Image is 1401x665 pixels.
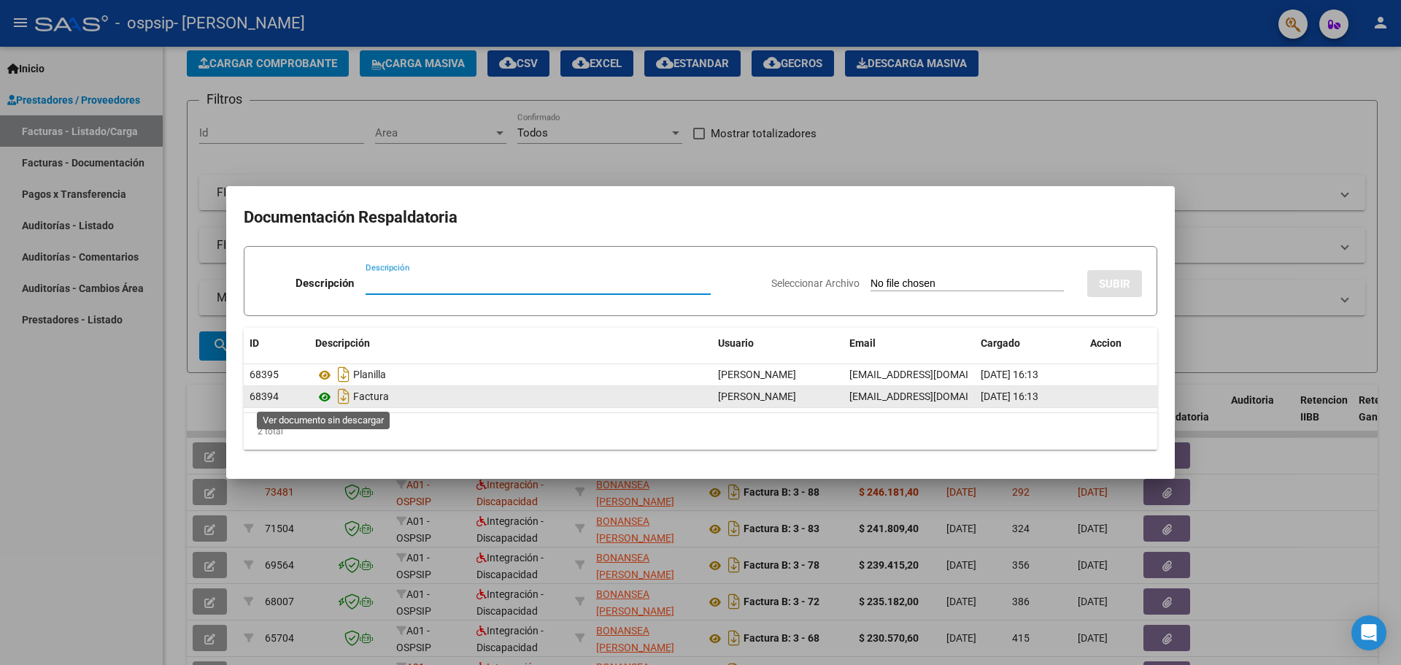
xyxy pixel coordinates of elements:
span: Cargado [981,337,1020,349]
div: Factura [315,385,706,408]
span: [DATE] 16:13 [981,369,1038,380]
datatable-header-cell: Usuario [712,328,844,359]
div: Open Intercom Messenger [1351,615,1386,650]
datatable-header-cell: Email [844,328,975,359]
datatable-header-cell: Descripción [309,328,712,359]
i: Descargar documento [334,363,353,386]
span: Seleccionar Archivo [771,277,860,289]
button: SUBIR [1087,270,1142,297]
datatable-header-cell: Accion [1084,328,1157,359]
span: ID [250,337,259,349]
h2: Documentación Respaldatoria [244,204,1157,231]
span: Usuario [718,337,754,349]
span: Email [849,337,876,349]
div: Planilla [315,363,706,386]
span: SUBIR [1099,277,1130,291]
div: 2 total [244,413,1157,450]
span: Accion [1090,337,1122,349]
span: [DATE] 16:13 [981,391,1038,402]
span: [EMAIL_ADDRESS][DOMAIN_NAME] [849,391,1011,402]
span: [PERSON_NAME] [718,369,796,380]
p: Descripción [296,275,354,292]
datatable-header-cell: ID [244,328,309,359]
span: Descripción [315,337,370,349]
datatable-header-cell: Cargado [975,328,1084,359]
span: [PERSON_NAME] [718,391,796,402]
i: Descargar documento [334,385,353,408]
span: [EMAIL_ADDRESS][DOMAIN_NAME] [849,369,1011,380]
span: 68394 [250,391,279,402]
span: 68395 [250,369,279,380]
